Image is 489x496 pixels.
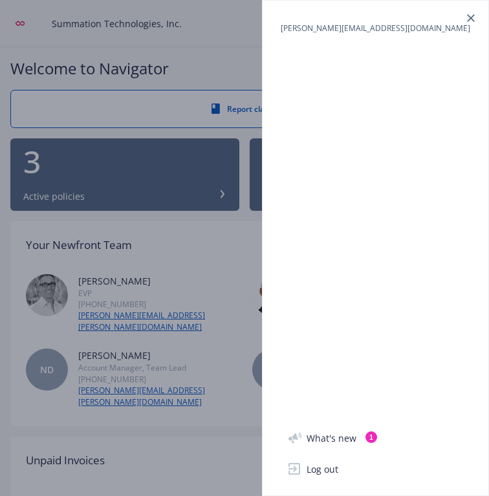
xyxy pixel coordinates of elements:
span: What ' s new [307,431,356,445]
span: [PERSON_NAME][EMAIL_ADDRESS][DOMAIN_NAME] [281,23,470,34]
div: 1 [365,431,377,443]
div: Log out [307,459,338,480]
span: Summation Technologies, Inc. [281,9,470,23]
button: What's new1 [281,431,377,445]
button: Summation Technologies, Inc.[PERSON_NAME][EMAIL_ADDRESS][DOMAIN_NAME] [281,8,470,34]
